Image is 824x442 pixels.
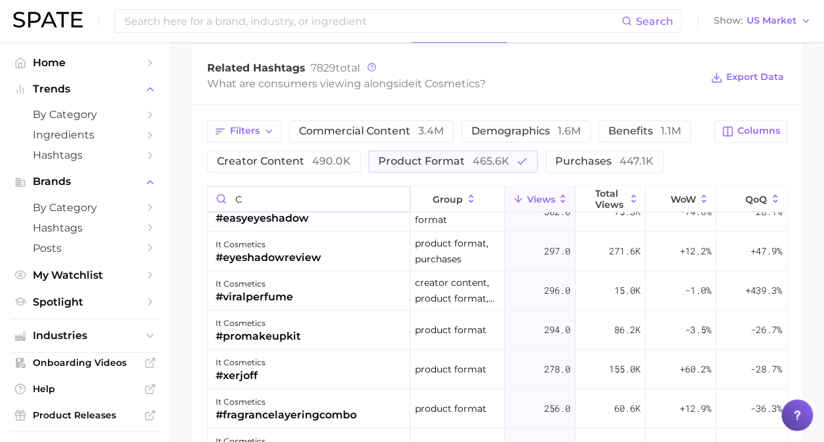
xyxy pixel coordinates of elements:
a: by Category [10,197,160,218]
div: it cosmetics [216,236,321,252]
span: product format, purchases [415,235,500,266]
button: Industries [10,326,160,346]
div: #promakeupkit [216,328,301,344]
a: by Category [10,104,160,125]
span: Export Data [726,71,784,83]
span: +439.3% [745,282,782,298]
span: WoW [670,193,696,204]
span: -36.3% [751,400,782,416]
a: Spotlight [10,292,160,312]
span: 1.1m [661,125,681,137]
span: Spotlight [33,296,138,308]
a: Help [10,379,160,399]
span: Ingredients [33,129,138,141]
span: product format [415,400,486,416]
div: #eyeshadowreview [216,249,321,265]
a: Product Releases [10,405,160,425]
div: #fragrancelayeringcombo [216,407,357,422]
span: -1.0% [685,282,711,298]
span: 294.0 [544,321,570,337]
span: product format [378,156,509,167]
img: SPATE [13,12,83,28]
span: Product Releases [33,409,138,421]
a: Ingredients [10,125,160,145]
span: creator content, product format, purchases [415,274,500,306]
span: My Watchlist [33,269,138,281]
span: Views [526,193,555,204]
button: it cosmetics#promakeupkitproduct format294.086.2k-3.5%-26.7% [208,310,787,350]
span: Help [33,383,138,395]
div: #easyeyeshadow [216,210,309,226]
span: QoQ [745,193,767,204]
span: 296.0 [544,282,570,298]
span: 60.6k [614,400,640,416]
button: WoW [646,186,716,212]
a: Posts [10,238,160,258]
span: it cosmetics [415,77,480,90]
a: Hashtags [10,218,160,238]
button: Export Data [707,68,787,87]
span: US Market [747,17,796,24]
span: 447.1k [619,155,654,167]
span: -26.7% [751,321,782,337]
a: Home [10,52,160,73]
span: Hashtags [33,149,138,161]
span: Related Hashtags [207,62,305,74]
span: by Category [33,108,138,121]
span: Show [714,17,743,24]
a: Hashtags [10,145,160,165]
span: by Category [33,201,138,214]
span: 256.0 [544,400,570,416]
button: it cosmetics#viralperfumecreator content, product format, purchases296.015.0k-1.0%+439.3% [208,271,787,310]
button: Total Views [576,186,646,212]
button: ShowUS Market [711,12,814,30]
span: +47.9% [751,243,782,258]
div: it cosmetics [216,393,357,409]
span: -3.5% [685,321,711,337]
span: group [433,193,463,204]
span: Search [636,15,673,28]
span: product format [415,321,486,337]
div: it cosmetics [216,354,265,370]
span: Industries [33,330,138,342]
div: #viralperfume [216,289,293,304]
input: Search in category [208,186,410,211]
div: #xerjoff [216,367,265,383]
span: 3.4m [418,125,444,137]
span: Home [33,56,138,69]
span: +12.9% [680,400,711,416]
span: 278.0 [544,361,570,376]
span: +60.2% [680,361,711,376]
button: it cosmetics#eyeshadowreviewproduct format, purchases297.0271.6k+12.2%+47.9% [208,231,787,271]
span: Hashtags [33,222,138,234]
span: benefits [608,126,681,136]
button: Brands [10,172,160,191]
span: 297.0 [544,243,570,258]
span: product format [415,361,486,376]
span: 490.0k [312,155,351,167]
span: 271.6k [609,243,640,258]
span: Columns [737,125,780,136]
button: Trends [10,79,160,99]
span: -28.7% [751,361,782,376]
span: commercial content [299,126,444,136]
span: creator content [217,156,351,167]
span: Brands [33,176,138,188]
button: Columns [715,120,787,142]
span: purchases [555,156,654,167]
button: it cosmetics#fragrancelayeringcomboproduct format256.060.6k+12.9%-36.3% [208,389,787,428]
button: Views [505,186,576,212]
input: Search here for a brand, industry, or ingredient [123,10,621,32]
div: What are consumers viewing alongside ? [207,75,701,92]
button: group [410,186,505,212]
span: demographics [471,126,581,136]
span: total [311,62,360,74]
a: Onboarding Videos [10,353,160,372]
span: 86.2k [614,321,640,337]
span: Filters [230,125,260,136]
span: 1.6m [558,125,581,137]
span: +12.2% [680,243,711,258]
button: Filters [207,120,281,142]
a: My Watchlist [10,265,160,285]
button: QoQ [716,186,787,212]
